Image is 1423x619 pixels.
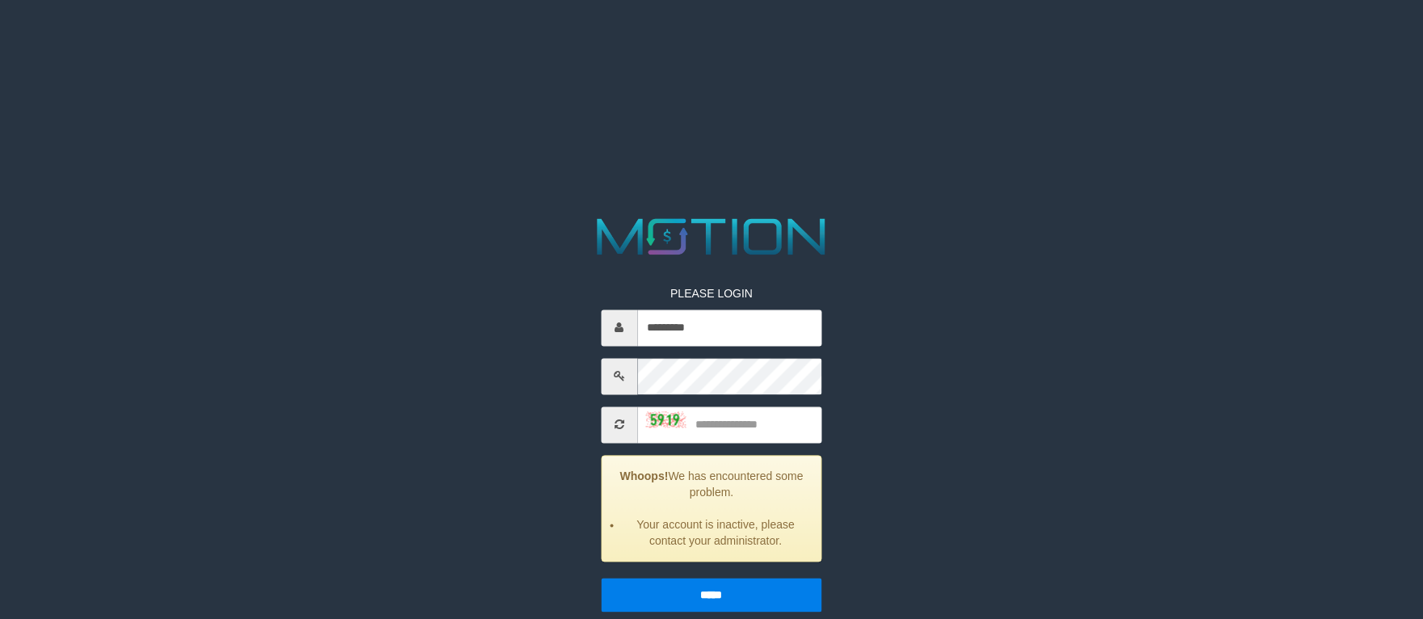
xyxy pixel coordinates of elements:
[587,212,836,261] img: MOTION_logo.png
[601,285,822,301] p: PLEASE LOGIN
[645,411,686,427] img: captcha
[622,516,809,549] li: Your account is inactive, please contact your administrator.
[601,455,822,562] div: We has encountered some problem.
[620,470,669,482] strong: Whoops!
